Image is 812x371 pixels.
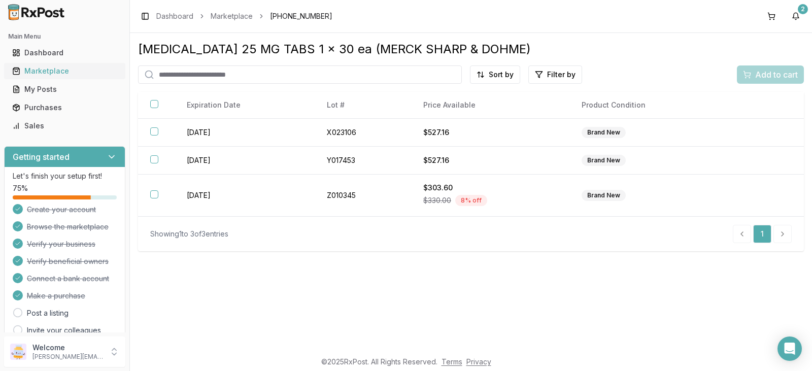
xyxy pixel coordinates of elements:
div: $303.60 [423,183,557,193]
button: Purchases [4,99,125,116]
td: X023106 [315,119,411,147]
button: Dashboard [4,45,125,61]
span: 75 % [13,183,28,193]
div: 8 % off [455,195,487,206]
div: Showing 1 to 3 of 3 entries [150,229,228,239]
a: My Posts [8,80,121,98]
a: Privacy [466,357,491,366]
span: Browse the marketplace [27,222,109,232]
button: 2 [788,8,804,24]
td: Y017453 [315,147,411,175]
div: Brand New [582,155,626,166]
span: $330.00 [423,195,451,206]
nav: pagination [733,225,792,243]
div: Brand New [582,190,626,201]
a: Post a listing [27,308,69,318]
span: Make a purchase [27,291,85,301]
button: My Posts [4,81,125,97]
span: [PHONE_NUMBER] [270,11,332,21]
div: $527.16 [423,155,557,165]
span: Verify beneficial owners [27,256,109,266]
th: Lot # [315,92,411,119]
p: Welcome [32,343,103,353]
div: Brand New [582,127,626,138]
nav: breadcrumb [156,11,332,21]
span: Create your account [27,205,96,215]
span: Sort by [489,70,514,80]
span: Connect a bank account [27,274,109,284]
button: Filter by [528,65,582,84]
th: Product Condition [569,92,728,119]
img: User avatar [10,344,26,360]
img: RxPost Logo [4,4,69,20]
a: Marketplace [8,62,121,80]
th: Expiration Date [175,92,315,119]
div: Dashboard [12,48,117,58]
td: [DATE] [175,175,315,217]
td: [DATE] [175,119,315,147]
a: 1 [753,225,771,243]
a: Terms [442,357,462,366]
div: 2 [798,4,808,14]
div: Marketplace [12,66,117,76]
a: Dashboard [156,11,193,21]
span: Verify your business [27,239,95,249]
th: Price Available [411,92,569,119]
div: [MEDICAL_DATA] 25 MG TABS 1 x 30 ea (MERCK SHARP & DOHME) [138,41,804,57]
p: [PERSON_NAME][EMAIL_ADDRESS][DOMAIN_NAME] [32,353,103,361]
button: Sales [4,118,125,134]
h2: Main Menu [8,32,121,41]
td: Z010345 [315,175,411,217]
div: Purchases [12,103,117,113]
a: Invite your colleagues [27,325,101,335]
a: Purchases [8,98,121,117]
a: Dashboard [8,44,121,62]
a: Marketplace [211,11,253,21]
p: Let's finish your setup first! [13,171,117,181]
button: Marketplace [4,63,125,79]
span: Filter by [547,70,576,80]
div: Sales [12,121,117,131]
a: Sales [8,117,121,135]
h3: Getting started [13,151,70,163]
div: My Posts [12,84,117,94]
button: Sort by [470,65,520,84]
td: [DATE] [175,147,315,175]
div: $527.16 [423,127,557,138]
div: Open Intercom Messenger [777,336,802,361]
